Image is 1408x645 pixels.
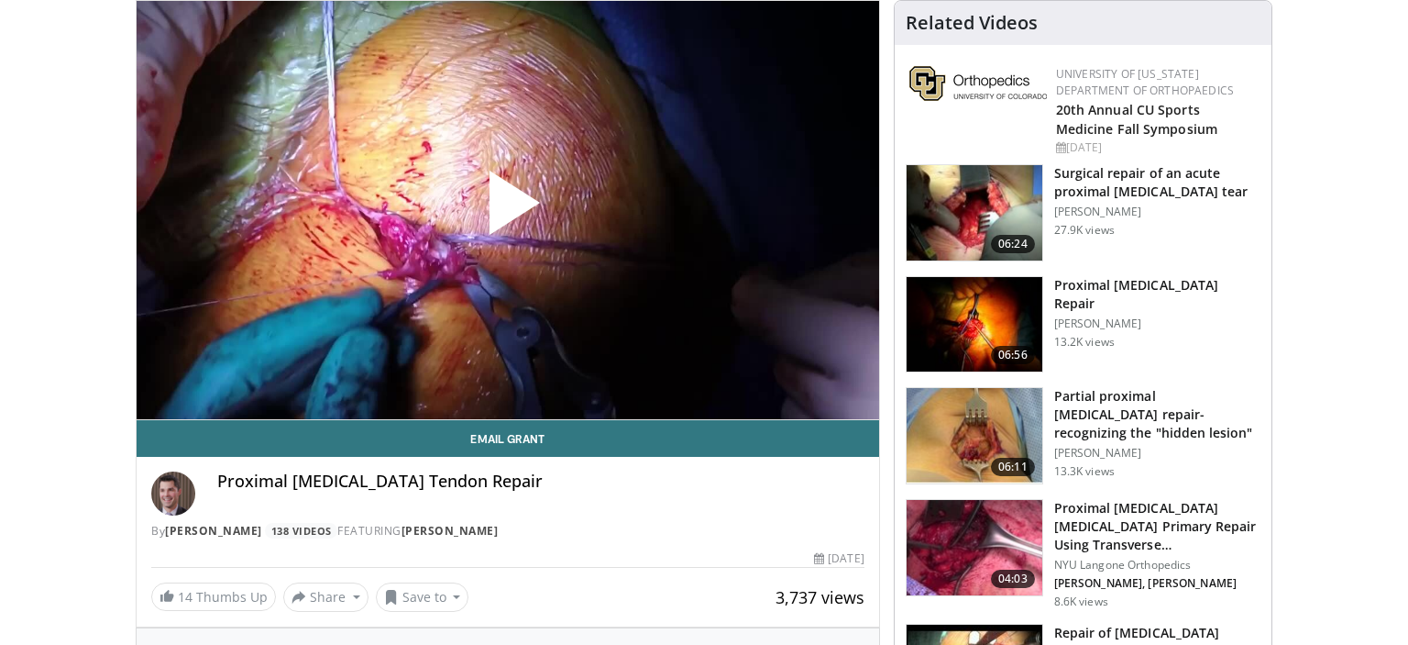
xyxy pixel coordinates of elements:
[906,276,1260,373] a: 06:56 Proximal [MEDICAL_DATA] Repair [PERSON_NAME] 13.2K views
[1054,276,1260,313] h3: Proximal [MEDICAL_DATA] Repair
[401,523,499,539] a: [PERSON_NAME]
[991,458,1035,476] span: 06:11
[907,277,1042,373] img: eolv1L8ZdYrFVOcH4xMDoxOmdtO40mAx.150x105_q85_crop-smart_upscale.jpg
[906,164,1260,261] a: 06:24 Surgical repair of an acute proximal [MEDICAL_DATA] tear [PERSON_NAME] 27.9K views
[217,472,864,492] h4: Proximal [MEDICAL_DATA] Tendon Repair
[991,235,1035,253] span: 06:24
[906,499,1260,609] a: 04:03 Proximal [MEDICAL_DATA] [MEDICAL_DATA] Primary Repair Using Transverse [MEDICAL_DATA] NYU L...
[909,66,1047,101] img: 355603a8-37da-49b6-856f-e00d7e9307d3.png.150x105_q85_autocrop_double_scale_upscale_version-0.2.png
[178,588,192,606] span: 14
[814,550,863,567] div: [DATE]
[165,523,262,539] a: [PERSON_NAME]
[775,586,864,608] span: 3,737 views
[907,165,1042,261] img: sallay2_1.png.150x105_q85_crop-smart_upscale.jpg
[265,523,337,539] a: 138 Videos
[906,387,1260,484] a: 06:11 Partial proximal [MEDICAL_DATA] repair- recognizing the "hidden lesion" [PERSON_NAME] 13.3K...
[907,500,1042,595] img: O0cEsGv5RdudyPNn4xMDoxOjBzMTt2bJ_2.150x105_q85_crop-smart_upscale.jpg
[376,583,469,612] button: Save to
[151,523,864,539] div: By FEATURING
[1054,499,1260,554] h3: Proximal [MEDICAL_DATA] [MEDICAL_DATA] Primary Repair Using Transverse [MEDICAL_DATA]
[1054,446,1260,461] p: [PERSON_NAME]
[991,570,1035,588] span: 04:03
[1054,576,1260,591] p: [PERSON_NAME], [PERSON_NAME]
[906,12,1038,34] h4: Related Videos
[1056,66,1234,98] a: University of [US_STATE] Department of Orthopaedics
[343,120,673,300] button: Play Video
[1054,205,1260,219] p: [PERSON_NAME]
[907,388,1042,484] img: sallay_1.png.150x105_q85_crop-smart_upscale.jpg
[1054,317,1260,331] p: [PERSON_NAME]
[1056,139,1257,156] div: [DATE]
[1054,558,1260,573] p: NYU Langone Orthopedics
[1054,464,1115,479] p: 13.3K views
[283,583,368,612] button: Share
[1054,223,1115,238] p: 27.9K views
[1054,387,1260,442] h3: Partial proximal [MEDICAL_DATA] repair- recognizing the "hidden lesion"
[1054,595,1108,609] p: 8.6K views
[1054,335,1115,350] p: 13.2K views
[151,472,195,516] img: Avatar
[1056,101,1217,138] a: 20th Annual CU Sports Medicine Fall Symposium
[991,346,1035,364] span: 06:56
[137,420,879,457] a: Email Grant
[1054,164,1260,201] h3: Surgical repair of an acute proximal [MEDICAL_DATA] tear
[137,1,879,420] video-js: Video Player
[151,583,276,611] a: 14 Thumbs Up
